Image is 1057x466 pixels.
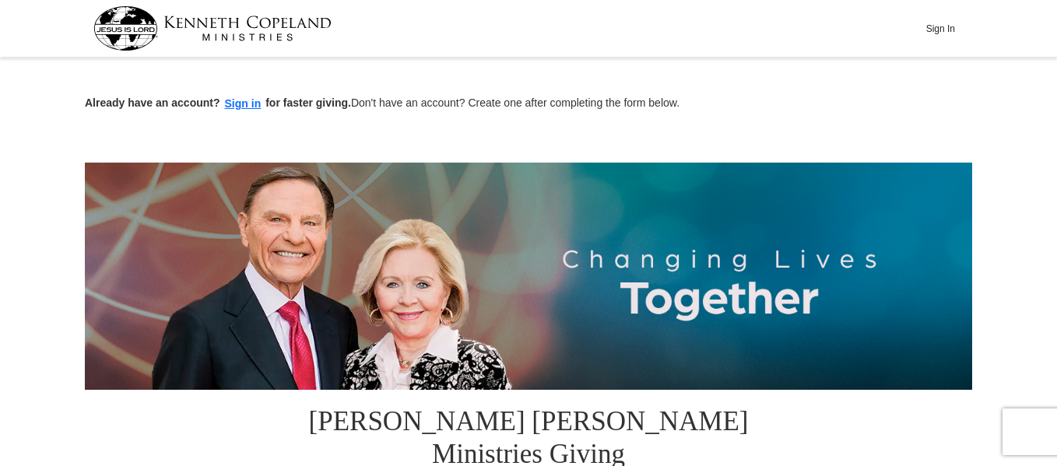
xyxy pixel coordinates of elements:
img: kcm-header-logo.svg [93,6,332,51]
p: Don't have an account? Create one after completing the form below. [85,95,972,113]
button: Sign in [220,95,266,113]
strong: Already have an account? for faster giving. [85,96,351,109]
button: Sign In [917,16,964,40]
